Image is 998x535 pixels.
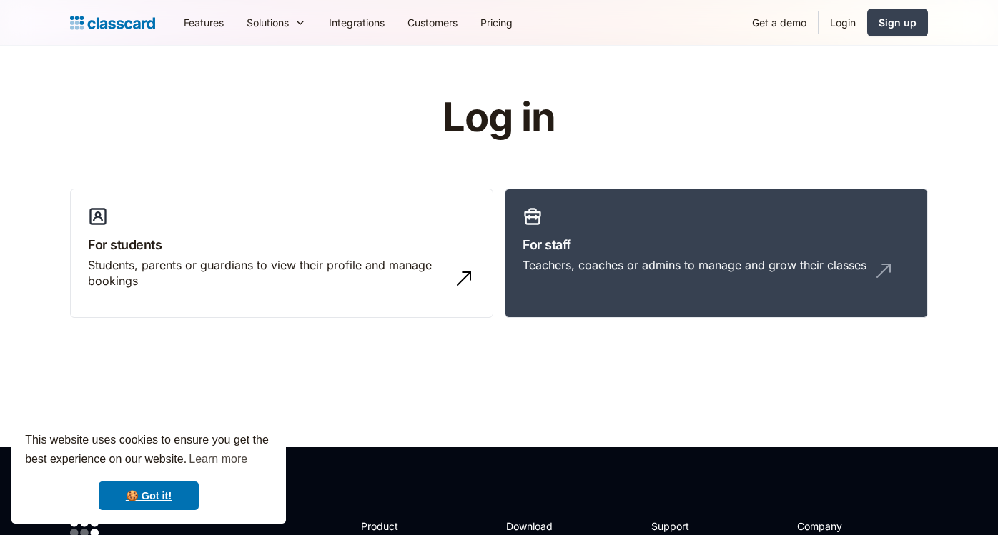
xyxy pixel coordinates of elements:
div: cookieconsent [11,418,286,524]
h2: Product [361,519,438,534]
a: For studentsStudents, parents or guardians to view their profile and manage bookings [70,189,493,319]
a: learn more about cookies [187,449,249,470]
a: home [70,13,155,33]
div: Teachers, coaches or admins to manage and grow their classes [523,257,866,273]
div: Students, parents or guardians to view their profile and manage bookings [88,257,447,289]
div: Sign up [879,15,917,30]
h3: For staff [523,235,910,254]
a: Login [819,6,867,39]
a: Sign up [867,9,928,36]
a: dismiss cookie message [99,481,199,510]
a: Customers [396,6,469,39]
a: Features [172,6,235,39]
div: Solutions [235,6,317,39]
h2: Company [797,519,892,534]
a: For staffTeachers, coaches or admins to manage and grow their classes [505,189,928,319]
h2: Support [651,519,709,534]
span: This website uses cookies to ensure you get the best experience on our website. [25,431,272,470]
h1: Log in [272,96,726,140]
a: Integrations [317,6,396,39]
div: Solutions [247,15,289,30]
a: Pricing [469,6,524,39]
a: Get a demo [741,6,818,39]
h2: Download [506,519,565,534]
h3: For students [88,235,475,254]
